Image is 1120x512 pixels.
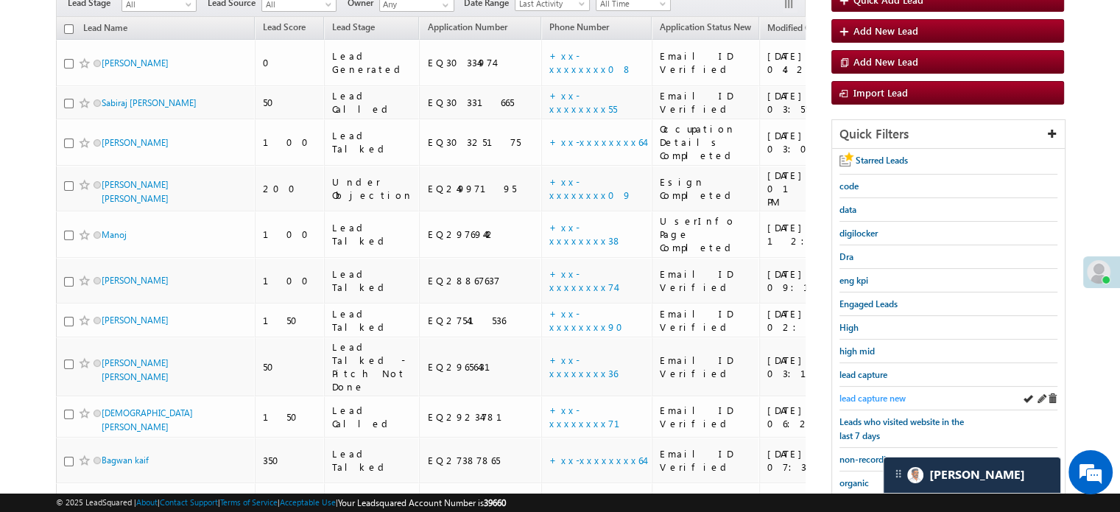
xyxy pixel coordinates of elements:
[76,20,135,39] a: Lead Name
[839,180,859,192] span: code
[767,267,859,294] div: [DATE] 09:15 PM
[652,19,758,38] a: Application Status New
[427,410,535,424] div: EQ29234781
[767,49,859,76] div: [DATE] 04:25 PM
[263,56,317,69] div: 0
[427,96,535,109] div: EQ30331665
[256,19,313,38] a: Lead Score
[839,346,875,357] span: high mid
[332,340,413,393] div: Lead Talked - Pitch Not Done
[767,354,859,380] div: [DATE] 03:13 PM
[832,120,1065,149] div: Quick Filters
[660,49,753,76] div: Email ID Verified
[660,307,753,334] div: Email ID Verified
[102,315,169,326] a: [PERSON_NAME]
[907,467,923,483] img: Carter
[549,21,609,32] span: Phone Number
[660,447,753,474] div: Email ID Verified
[549,221,622,247] a: +xx-xxxxxxxx38
[242,7,277,43] div: Minimize live chat window
[102,179,169,204] a: [PERSON_NAME] [PERSON_NAME]
[839,477,869,488] span: organic
[102,57,169,69] a: [PERSON_NAME]
[427,274,535,287] div: EQ28867637
[549,404,638,429] a: +xx-xxxxxxxx71
[332,267,413,294] div: Lead Talked
[338,497,506,508] span: Your Leadsquared Account Number is
[839,322,859,333] span: High
[332,447,413,474] div: Lead Talked
[767,447,859,474] div: [DATE] 07:36 PM
[484,497,506,508] span: 39660
[200,401,267,421] em: Start Chat
[332,404,413,430] div: Lead Called
[660,89,753,116] div: Email ID Verified
[427,182,535,195] div: EQ24997195
[767,89,859,116] div: [DATE] 03:55 PM
[542,19,616,38] a: Phone Number
[839,454,896,465] span: non-recording
[325,19,382,38] a: Lead Stage
[839,416,964,441] span: Leads who visited website in the last 7 days
[853,86,908,99] span: Import Lead
[892,468,904,480] img: carter-drag
[549,49,633,75] a: +xx-xxxxxxxx08
[839,228,878,239] span: digilocker
[839,204,856,215] span: data
[263,182,317,195] div: 200
[102,229,127,240] a: Manoj
[332,129,413,155] div: Lead Talked
[263,314,317,327] div: 150
[427,56,535,69] div: EQ30334974
[102,275,169,286] a: [PERSON_NAME]
[767,22,817,33] span: Modified On
[856,155,908,166] span: Starred Leads
[839,369,887,380] span: lead capture
[839,275,868,286] span: eng kpi
[160,497,218,507] a: Contact Support
[332,307,413,334] div: Lead Talked
[332,175,413,202] div: Under Objection
[263,228,317,241] div: 100
[332,89,413,116] div: Lead Called
[19,136,269,388] textarea: Type your message and hit 'Enter'
[839,251,853,262] span: Dra
[332,49,413,76] div: Lead Generated
[760,19,838,38] a: Modified On (sorted descending)
[263,136,317,149] div: 100
[427,454,535,467] div: EQ27387865
[660,404,753,430] div: Email ID Verified
[427,228,535,241] div: EQ29769442
[660,21,751,32] span: Application Status New
[549,267,616,293] a: +xx-xxxxxxxx74
[427,360,535,374] div: EQ29656431
[263,96,317,109] div: 50
[660,267,753,294] div: Email ID Verified
[549,354,618,379] a: +xx-xxxxxxxx36
[660,122,753,162] div: Occupation Details Completed
[102,407,193,432] a: [DEMOGRAPHIC_DATA][PERSON_NAME]
[56,496,506,510] span: © 2025 LeadSquared | | | | |
[549,454,644,466] a: +xx-xxxxxxxx64
[660,354,753,380] div: Email ID Verified
[332,221,413,248] div: Lead Talked
[767,307,859,334] div: [DATE] 02:58 PM
[280,497,336,507] a: Acceptable Use
[660,175,753,202] div: Esign Completed
[25,77,62,97] img: d_60004797649_company_0_60004797649
[220,497,278,507] a: Terms of Service
[263,410,317,424] div: 150
[767,169,859,208] div: [DATE] 01:16 PM
[549,89,617,115] a: +xx-xxxxxxxx55
[102,97,197,108] a: Sabiraj [PERSON_NAME]
[549,136,644,148] a: +xx-xxxxxxxx64
[660,214,753,254] div: UserInfo Page Completed
[77,77,247,97] div: Chat with us now
[549,175,632,201] a: +xx-xxxxxxxx09
[263,21,306,32] span: Lead Score
[263,454,317,467] div: 350
[839,298,898,309] span: Engaged Leads
[427,136,535,149] div: EQ30325175
[929,468,1025,482] span: Carter
[102,455,149,466] a: Bagwan kaif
